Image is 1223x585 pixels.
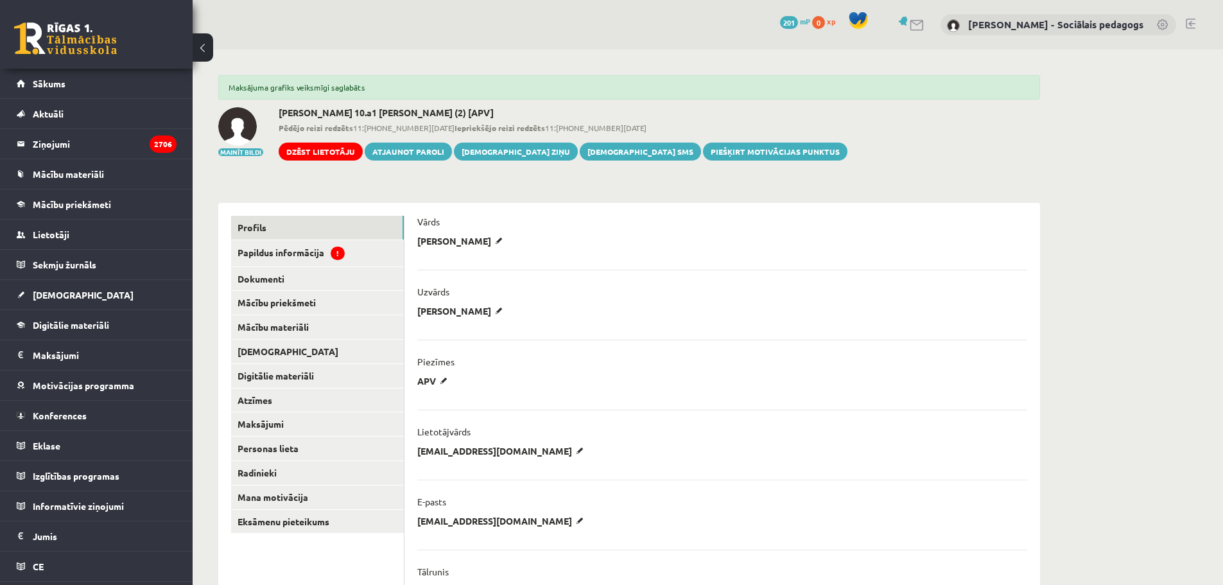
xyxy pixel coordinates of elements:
span: Sekmju žurnāls [33,259,96,270]
p: [PERSON_NAME] [417,235,507,247]
span: Aktuāli [33,108,64,119]
a: Maksājumi [231,412,404,436]
p: [EMAIL_ADDRESS][DOMAIN_NAME] [417,445,588,457]
a: Eklase [17,431,177,460]
p: APV [417,375,452,387]
p: Tālrunis [417,566,449,577]
a: [DEMOGRAPHIC_DATA] [231,340,404,363]
span: Motivācijas programma [33,380,134,391]
span: CE [33,561,44,572]
a: [PERSON_NAME] - Sociālais pedagogs [968,18,1143,31]
a: Dokumenti [231,267,404,291]
span: ! [331,247,345,260]
a: Sekmju žurnāls [17,250,177,279]
a: Aktuāli [17,99,177,128]
span: 201 [780,16,798,29]
span: Lietotāji [33,229,69,240]
b: Pēdējo reizi redzēts [279,123,353,133]
span: Konferences [33,410,87,421]
button: Mainīt bildi [218,148,263,156]
span: Izglītības programas [33,470,119,482]
a: Piešķirt motivācijas punktus [703,143,847,161]
span: Sākums [33,78,65,89]
a: Lietotāji [17,220,177,249]
span: Informatīvie ziņojumi [33,500,124,512]
a: Dzēst lietotāju [279,143,363,161]
a: Papildus informācija! [231,240,404,266]
p: E-pasts [417,496,446,507]
a: 0 xp [812,16,842,26]
a: [DEMOGRAPHIC_DATA] ziņu [454,143,578,161]
div: Maksājuma grafiks veiksmīgi saglabāts [218,75,1040,100]
a: 201 mP [780,16,810,26]
a: Digitālie materiāli [17,310,177,340]
span: Jumis [33,530,57,542]
a: Informatīvie ziņojumi [17,491,177,521]
a: Radinieki [231,461,404,485]
a: CE [17,552,177,581]
p: [EMAIL_ADDRESS][DOMAIN_NAME] [417,515,588,527]
a: Eksāmenu pieteikums [231,510,404,534]
span: mP [800,16,810,26]
span: 0 [812,16,825,29]
p: Vārds [417,216,440,227]
legend: Ziņojumi [33,129,177,159]
span: Eklase [33,440,60,451]
span: Mācību materiāli [33,168,104,180]
h2: [PERSON_NAME] 10.a1 [PERSON_NAME] (2) [APV] [279,107,847,118]
img: Jekaterina Gavriļenko [218,107,257,146]
a: Mācību materiāli [17,159,177,189]
a: Sākums [17,69,177,98]
p: Lietotājvārds [417,426,471,437]
a: Rīgas 1. Tālmācības vidusskola [14,22,117,55]
span: xp [827,16,835,26]
a: Konferences [17,401,177,430]
legend: Maksājumi [33,340,177,370]
a: Mācību materiāli [231,315,404,339]
b: Iepriekšējo reizi redzēts [455,123,545,133]
span: [DEMOGRAPHIC_DATA] [33,289,134,301]
a: Mana motivācija [231,485,404,509]
a: Jumis [17,521,177,551]
img: Dagnija Gaubšteina - Sociālais pedagogs [947,19,960,32]
p: [PERSON_NAME] [417,305,507,317]
a: Motivācijas programma [17,371,177,400]
a: Profils [231,216,404,240]
span: Mācību priekšmeti [33,198,111,210]
a: [DEMOGRAPHIC_DATA] [17,280,177,310]
a: [DEMOGRAPHIC_DATA] SMS [580,143,701,161]
a: Izglītības programas [17,461,177,491]
p: Uzvārds [417,286,449,297]
a: Mācību priekšmeti [17,189,177,219]
span: Digitālie materiāli [33,319,109,331]
a: Atjaunot paroli [365,143,452,161]
a: Atzīmes [231,389,404,412]
a: Maksājumi [17,340,177,370]
span: 11:[PHONE_NUMBER][DATE] 11:[PHONE_NUMBER][DATE] [279,122,847,134]
a: Personas lieta [231,437,404,460]
a: Ziņojumi2706 [17,129,177,159]
i: 2706 [150,135,177,153]
a: Mācību priekšmeti [231,291,404,315]
a: Digitālie materiāli [231,364,404,388]
p: Piezīmes [417,356,455,367]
